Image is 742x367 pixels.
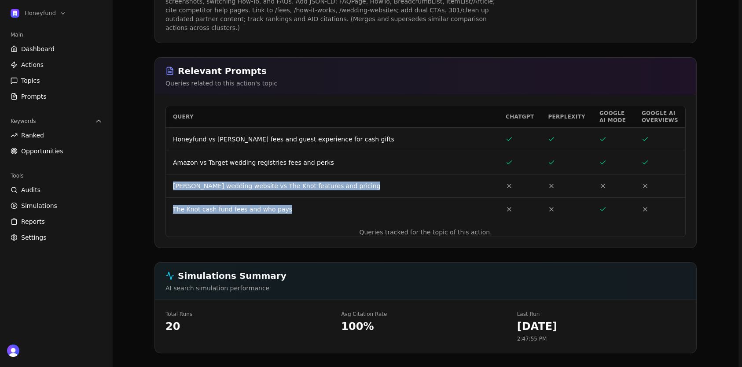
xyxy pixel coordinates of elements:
button: Keywords [7,114,106,128]
div: [DATE] [517,319,686,334]
img: 's logo [7,345,19,357]
a: [PERSON_NAME] wedding website vs The Knot features and pricing [173,182,380,189]
span: Topics [21,76,40,85]
a: Opportunities [7,144,106,158]
button: Open user button [7,345,19,357]
span: Honeyfund [25,9,56,17]
a: Audits [7,183,106,197]
a: Reports [7,215,106,229]
div: 20 [165,319,334,334]
div: 100 % [341,319,510,334]
span: Simulations [21,201,57,210]
p: AI search simulation performance [165,284,686,293]
a: Actions [7,58,106,72]
a: Prompts [7,89,106,104]
span: Opportunities [21,147,63,156]
a: The Knot cash fund fees and who pays [173,206,292,213]
a: Settings [7,230,106,245]
div: Main [7,28,106,42]
a: Amazon vs Target wedding registries fees and perks [173,159,334,166]
a: Dashboard [7,42,106,56]
th: Google AI overviews [635,106,685,127]
span: Prompts [21,92,47,101]
a: Honeyfund vs [PERSON_NAME] fees and guest experience for cash gifts [173,136,394,143]
span: Reports [21,217,45,226]
span: Settings [21,233,46,242]
th: Google AI mode [592,106,635,127]
div: Last Run [517,311,686,318]
caption: Queries tracked for the topic of this action. [166,228,685,237]
img: Honeyfund [11,9,19,18]
th: Query [166,106,499,127]
div: Total Runs [165,311,334,318]
span: Ranked [21,131,44,140]
th: ChatGPT [499,106,541,127]
p: Queries related to this action's topic [165,79,686,88]
h2: Relevant Prompts [165,65,686,77]
span: Dashboard [21,44,55,53]
th: Perplexity [541,106,592,127]
div: Avg Citation Rate [341,311,510,318]
h2: Simulations Summary [165,270,686,282]
a: Ranked [7,128,106,142]
a: Simulations [7,199,106,213]
a: Topics [7,74,106,88]
div: Tools [7,169,106,183]
span: Audits [21,185,40,194]
p: 2:47:55 PM [517,335,686,342]
span: Actions [21,60,44,69]
button: Open organization switcher [7,7,70,19]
